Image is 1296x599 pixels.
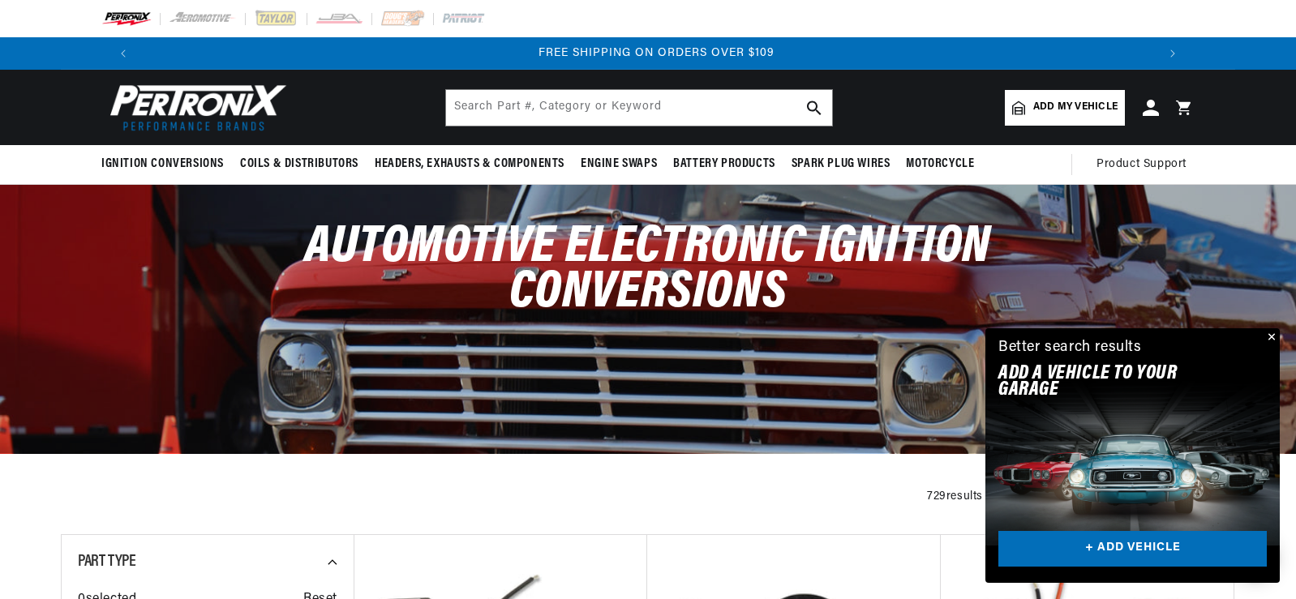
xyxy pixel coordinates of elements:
[783,145,899,183] summary: Spark Plug Wires
[1260,328,1280,348] button: Close
[240,156,358,173] span: Coils & Distributors
[61,37,1235,70] slideshow-component: Translation missing: en.sections.announcements.announcement_bar
[673,156,775,173] span: Battery Products
[101,79,288,135] img: Pertronix
[78,554,135,570] span: Part Type
[1005,90,1125,126] a: Add my vehicle
[998,531,1267,567] a: + ADD VEHICLE
[305,221,991,319] span: Automotive Electronic Ignition Conversions
[998,366,1226,399] h2: Add A VEHICLE to your garage
[898,145,982,183] summary: Motorcycle
[101,145,232,183] summary: Ignition Conversions
[792,156,890,173] span: Spark Plug Wires
[927,490,983,503] span: 729 results
[101,156,224,173] span: Ignition Conversions
[446,90,832,126] input: Search Part #, Category or Keyword
[367,145,573,183] summary: Headers, Exhausts & Components
[1157,37,1189,70] button: Translation missing: en.sections.announcements.next_announcement
[998,336,1142,360] div: Better search results
[232,145,367,183] summary: Coils & Distributors
[573,145,665,183] summary: Engine Swaps
[375,156,564,173] span: Headers, Exhausts & Components
[1096,156,1187,173] span: Product Support
[148,45,1165,62] div: Announcement
[1096,145,1195,184] summary: Product Support
[906,156,974,173] span: Motorcycle
[148,45,1165,62] div: 3 of 3
[796,90,832,126] button: search button
[581,156,657,173] span: Engine Swaps
[539,47,775,59] span: FREE SHIPPING ON ORDERS OVER $109
[1033,100,1118,115] span: Add my vehicle
[107,37,139,70] button: Translation missing: en.sections.announcements.previous_announcement
[665,145,783,183] summary: Battery Products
